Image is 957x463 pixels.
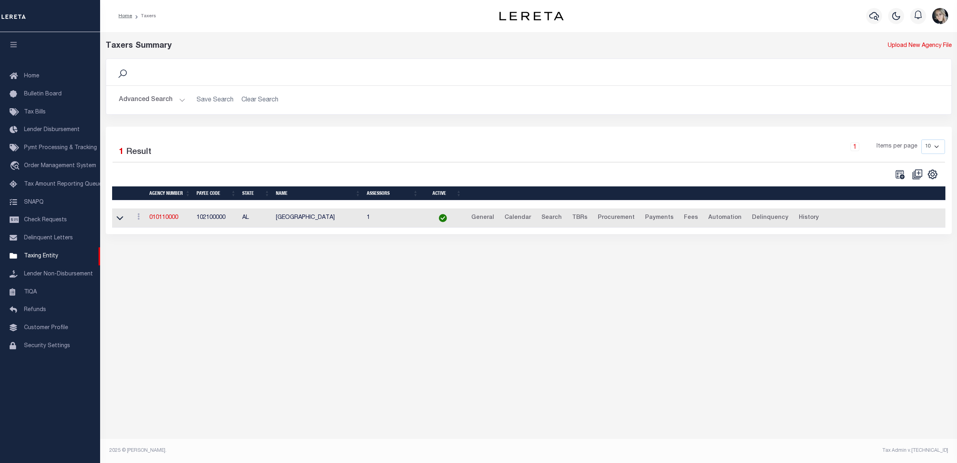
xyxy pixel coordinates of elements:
th: Assessors: activate to sort column ascending [364,186,421,200]
span: Tax Bills [24,109,46,115]
a: Fees [680,212,702,224]
span: Security Settings [24,343,70,349]
td: 102100000 [193,208,239,228]
th: Active: activate to sort column ascending [421,186,464,200]
td: [GEOGRAPHIC_DATA] [273,208,364,228]
a: 1 [850,142,859,151]
div: Tax Admin v.[TECHNICAL_ID] [535,447,948,454]
span: Bulletin Board [24,91,62,97]
a: 010110000 [149,215,178,220]
span: TIQA [24,289,37,295]
span: Taxing Entity [24,253,58,259]
span: Home [24,73,39,79]
div: Taxers Summary [106,40,737,52]
li: Taxers [132,12,156,20]
a: Search [538,212,565,224]
span: Customer Profile [24,325,68,331]
span: 1 [119,148,124,156]
a: Delinquency [748,212,792,224]
span: Tax Amount Reporting Queue [24,182,102,187]
th: State: activate to sort column ascending [239,186,273,200]
td: 1 [364,208,421,228]
a: Calendar [501,212,535,224]
th: Payee Code: activate to sort column ascending [193,186,239,200]
a: General [468,212,498,224]
a: Home [119,14,132,18]
a: Procurement [594,212,638,224]
td: AL [239,208,273,228]
a: TBRs [569,212,591,224]
span: Refunds [24,307,46,313]
i: travel_explore [10,161,22,172]
span: Items per page [877,142,917,151]
div: 2025 © [PERSON_NAME]. [103,447,529,454]
span: SNAPQ [24,199,44,205]
span: Pymt Processing & Tracking [24,145,97,151]
span: Check Requests [24,217,67,223]
img: logo-dark.svg [499,12,563,20]
label: Result [126,146,151,159]
a: Automation [705,212,745,224]
img: check-icon-green.svg [439,214,447,222]
th: Agency Number: activate to sort column ascending [146,186,193,200]
th: Name: activate to sort column ascending [273,186,364,200]
span: Lender Non-Disbursement [24,271,93,277]
span: Delinquent Letters [24,235,73,241]
a: History [795,212,822,224]
a: Payments [641,212,677,224]
span: Order Management System [24,163,96,169]
span: Lender Disbursement [24,127,80,133]
a: Upload New Agency File [888,42,952,51]
button: Advanced Search [119,92,185,108]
